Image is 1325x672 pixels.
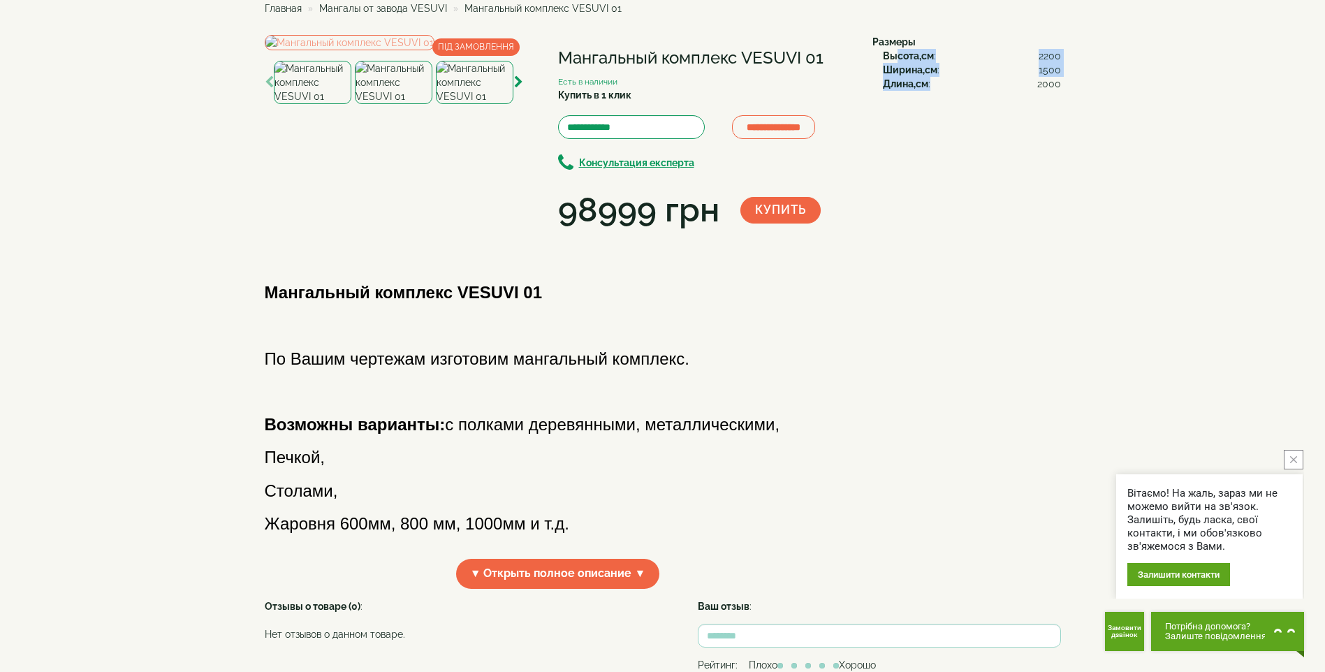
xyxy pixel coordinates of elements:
div: : [883,63,1061,77]
b: Ширина,см [883,64,937,75]
b: Длина,см [883,78,928,89]
span: с полками деревянными, металлическими, [265,415,780,434]
button: Get Call button [1105,612,1144,651]
button: Купить [740,197,821,224]
small: Есть в наличии [558,77,617,87]
span: 2200 [1039,49,1061,63]
b: Консультация експерта [579,157,694,168]
strong: Отзывы о товаре (0) [265,601,360,612]
img: Мангальный комплекс VESUVI 01 [274,61,351,104]
b: Мангальный комплекс VESUVI 01 [265,283,543,302]
button: Chat button [1151,612,1304,651]
a: Главная [265,3,302,14]
img: Мангальный комплекс VESUVI 01 [436,61,513,104]
span: Толщина металла 2мм, 3мм, 4мм. [265,548,530,567]
div: : [698,599,1061,613]
span: ПІД ЗАМОВЛЕННЯ [432,38,520,56]
div: : [883,77,1061,91]
label: Купить в 1 клик [558,88,631,102]
button: close button [1284,450,1303,469]
span: Потрібна допомога? [1165,622,1266,631]
div: : [883,49,1061,63]
span: Залиште повідомлення [1165,631,1266,641]
span: ▼ Открыть полное описание ▼ [456,559,660,589]
span: Печкой, [265,448,325,467]
span: Возможны варианты: [265,415,446,434]
p: Нет отзывов о данном товаре. [265,627,663,641]
span: Жаровня 600мм, 800 мм, 1000мм и т.д. [265,514,569,533]
span: 2000 [1037,77,1061,91]
b: Высота,см [883,50,934,61]
b: Размеры [872,36,916,48]
a: Мангалы от завода VESUVI [319,3,447,14]
span: 1500 [1039,63,1061,77]
h1: Мангальный комплекс VESUVI 01 [558,49,851,67]
span: Столами, [265,481,338,500]
img: Мангальный комплекс VESUVI 01 [355,61,432,104]
div: Вітаємо! На жаль, зараз ми не можемо вийти на зв'язок. Залишіть, будь ласка, свої контакти, і ми ... [1127,487,1291,553]
span: По Вашим чертежам изготовим мангальный комплекс. [265,349,690,368]
strong: Ваш отзыв [698,601,749,612]
img: Мангальный комплекс VESUVI 01 [265,35,434,50]
div: 98999 грн [558,187,719,234]
div: Рейтинг: Плохо Хорошо [698,658,1061,672]
div: Залишити контакти [1127,563,1230,586]
span: Мангальный комплекс VESUVI 01 [464,3,622,14]
span: Замовити дзвінок [1105,624,1144,638]
div: : [265,599,663,648]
